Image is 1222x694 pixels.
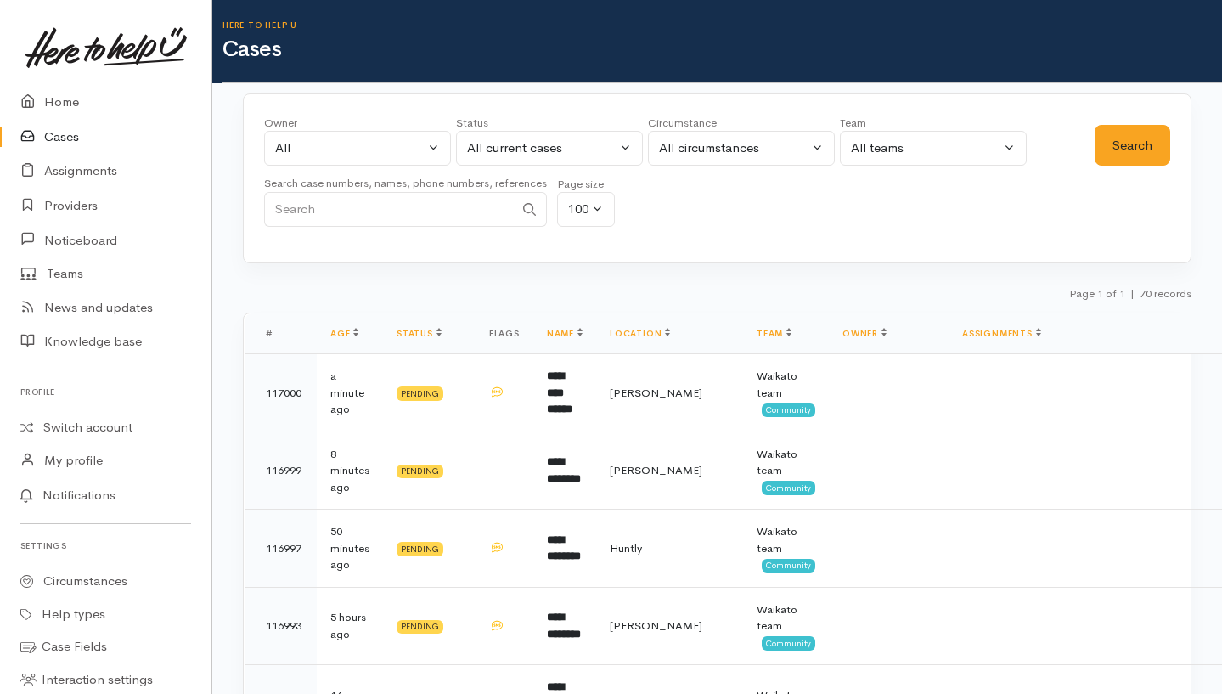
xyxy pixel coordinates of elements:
button: All circumstances [648,131,835,166]
button: Search [1095,125,1170,166]
small: Search case numbers, names, phone numbers, references [264,176,547,190]
th: Flags [476,313,533,354]
div: Waikato team [757,601,815,635]
div: Pending [397,542,443,556]
div: All circumstances [659,138,808,158]
td: 116999 [245,432,317,510]
h1: Cases [222,37,1222,62]
div: 100 [568,200,588,219]
td: 117000 [245,354,317,432]
div: Circumstance [648,115,835,132]
div: All teams [851,138,1000,158]
input: Search [264,192,514,227]
a: Status [397,328,442,339]
div: Waikato team [757,523,815,556]
div: Team [840,115,1027,132]
div: Page size [557,176,615,193]
td: 116997 [245,510,317,588]
h6: Profile [20,381,191,403]
span: Community [762,403,815,417]
button: All current cases [456,131,643,166]
span: Community [762,559,815,573]
span: [PERSON_NAME] [610,386,702,400]
div: Pending [397,386,443,400]
button: 100 [557,192,615,227]
td: 5 hours ago [317,587,383,665]
span: | [1130,286,1135,301]
a: Name [547,328,583,339]
span: Huntly [610,541,642,556]
a: Age [330,328,358,339]
button: All [264,131,451,166]
span: [PERSON_NAME] [610,463,702,477]
div: All [275,138,425,158]
button: All teams [840,131,1027,166]
h6: Here to help u [222,20,1222,30]
span: Community [762,481,815,494]
div: Waikato team [757,446,815,479]
td: 8 minutes ago [317,432,383,510]
a: Assignments [962,328,1041,339]
small: Page 1 of 1 70 records [1069,286,1191,301]
div: Owner [264,115,451,132]
div: Status [456,115,643,132]
td: a minute ago [317,354,383,432]
h6: Settings [20,534,191,557]
a: Team [757,328,791,339]
a: Owner [842,328,887,339]
div: Pending [397,465,443,478]
div: Pending [397,620,443,634]
td: 50 minutes ago [317,510,383,588]
td: 116993 [245,587,317,665]
a: Location [610,328,670,339]
div: All current cases [467,138,617,158]
span: [PERSON_NAME] [610,618,702,633]
span: Community [762,636,815,650]
div: Waikato team [757,368,815,401]
th: # [245,313,317,354]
